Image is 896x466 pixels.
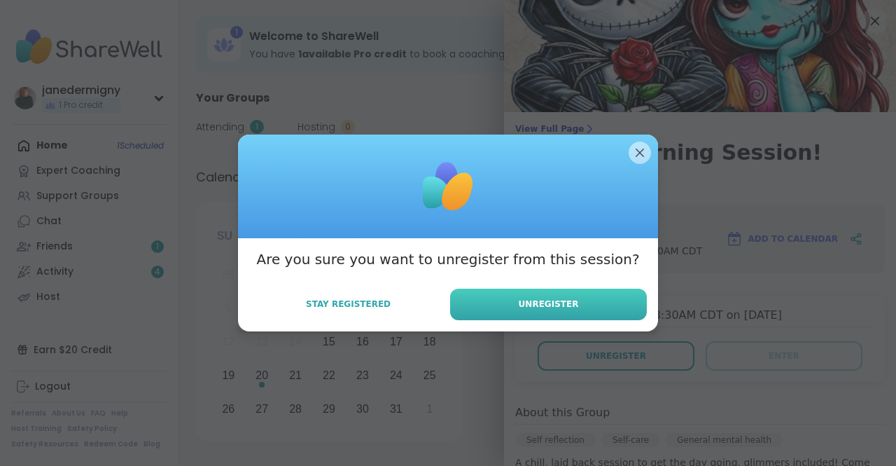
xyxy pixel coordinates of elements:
[413,151,483,221] img: ShareWell Logomark
[450,289,647,320] button: Unregister
[249,289,447,319] button: Stay Registered
[519,298,579,310] span: Unregister
[306,298,391,310] span: Stay Registered
[256,249,639,269] h3: Are you sure you want to unregister from this session?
